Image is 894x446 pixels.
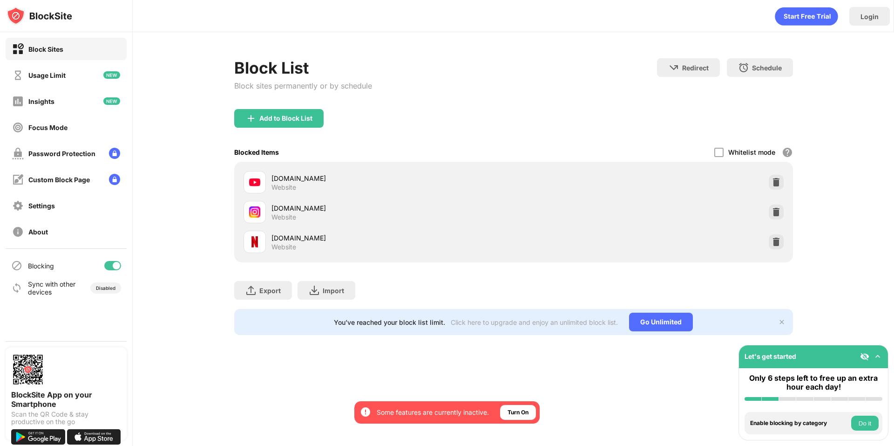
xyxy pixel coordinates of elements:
div: [DOMAIN_NAME] [271,203,514,213]
div: [DOMAIN_NAME] [271,173,514,183]
div: Usage Limit [28,71,66,79]
img: focus-off.svg [12,122,24,133]
img: lock-menu.svg [109,148,120,159]
div: Password Protection [28,150,95,158]
img: insights-off.svg [12,96,24,107]
div: Export [259,287,281,295]
img: options-page-qr-code.png [11,353,45,386]
div: Let's get started [745,352,796,360]
img: lock-menu.svg [109,174,120,185]
img: get-it-on-google-play.svg [11,429,65,445]
img: block-on.svg [12,43,24,55]
img: blocking-icon.svg [11,260,22,271]
img: about-off.svg [12,226,24,238]
img: favicons [249,206,260,218]
img: time-usage-off.svg [12,69,24,81]
div: Turn On [508,408,528,417]
div: Sync with other devices [28,280,76,296]
div: Redirect [682,64,709,72]
div: Block sites permanently or by schedule [234,81,372,90]
div: Enable blocking by category [750,420,849,426]
div: Login [860,13,879,21]
div: Focus Mode [28,124,68,131]
img: x-button.svg [778,318,786,326]
div: Custom Block Page [28,176,90,184]
button: Do it [851,416,879,431]
div: Website [271,183,296,192]
div: Schedule [752,64,782,72]
img: settings-off.svg [12,200,24,212]
div: animation [775,7,838,26]
div: [DOMAIN_NAME] [271,233,514,243]
img: eye-not-visible.svg [860,352,869,361]
img: favicons [249,177,260,188]
div: You’ve reached your block list limit. [334,318,445,326]
div: Blocking [28,262,54,270]
img: new-icon.svg [103,97,120,105]
img: sync-icon.svg [11,282,22,294]
div: Only 6 steps left to free up an extra hour each day! [745,374,882,391]
img: download-on-the-app-store.svg [67,429,121,445]
div: Block Sites [28,45,63,53]
img: new-icon.svg [103,71,120,79]
div: Website [271,243,296,251]
div: About [28,228,48,236]
div: Some features are currently inactive. [377,408,489,417]
div: Add to Block List [259,115,312,122]
img: favicons [249,236,260,247]
div: Block List [234,58,372,77]
div: Disabled [96,285,115,291]
div: BlockSite App on your Smartphone [11,390,121,409]
div: Website [271,213,296,221]
div: Click here to upgrade and enjoy an unlimited block list. [451,318,618,326]
img: customize-block-page-off.svg [12,174,24,185]
div: Scan the QR Code & stay productive on the go [11,411,121,425]
div: Go Unlimited [629,313,693,331]
img: logo-blocksite.svg [7,7,72,25]
div: Import [323,287,344,295]
div: Whitelist mode [728,148,775,156]
img: password-protection-off.svg [12,148,24,159]
div: Settings [28,202,55,210]
img: omni-setup-toggle.svg [873,352,882,361]
div: Insights [28,97,54,105]
img: error-circle-white.svg [360,406,371,418]
div: Blocked Items [234,148,279,156]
